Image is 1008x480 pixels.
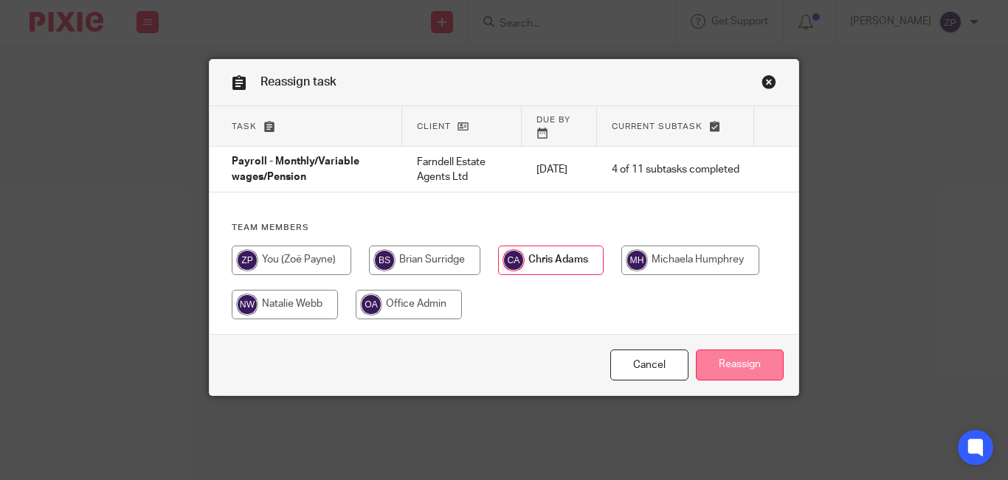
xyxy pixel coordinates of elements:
span: Task [232,122,257,131]
h4: Team members [232,222,776,234]
a: Close this dialog window [762,74,776,94]
span: Current subtask [612,122,703,131]
span: Payroll - Monthly/Variable wages/Pension [232,157,359,183]
input: Reassign [696,349,784,381]
span: Client [417,122,451,131]
p: [DATE] [536,162,582,177]
a: Close this dialog window [610,349,688,381]
p: Farndell Estate Agents Ltd [417,155,507,185]
span: Due by [536,116,570,124]
td: 4 of 11 subtasks completed [597,147,754,192]
span: Reassign task [260,76,336,88]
